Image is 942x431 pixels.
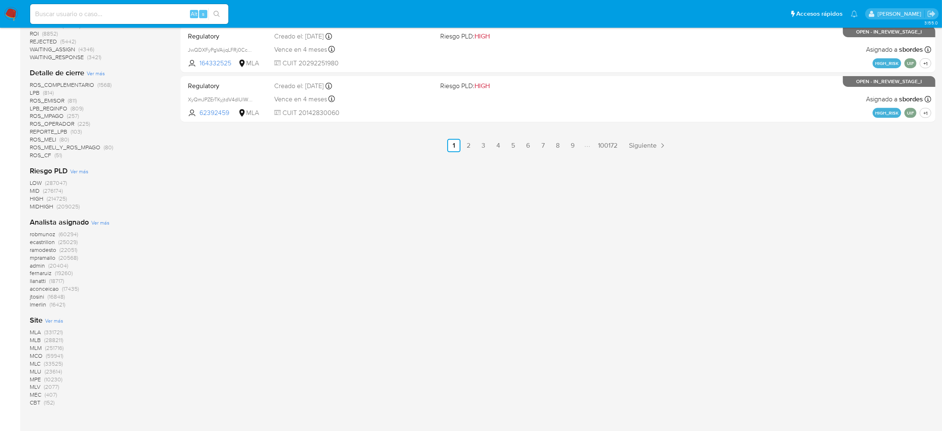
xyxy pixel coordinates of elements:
span: Accesos rápidos [796,10,842,18]
span: 3.155.0 [924,19,938,26]
a: Salir [927,10,936,18]
p: manuel.flocco@mercadolibre.com [878,10,924,18]
a: Notificaciones [851,10,858,17]
span: Alt [191,10,197,18]
span: s [202,10,204,18]
input: Buscar usuario o caso... [30,9,228,19]
button: search-icon [208,8,225,20]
